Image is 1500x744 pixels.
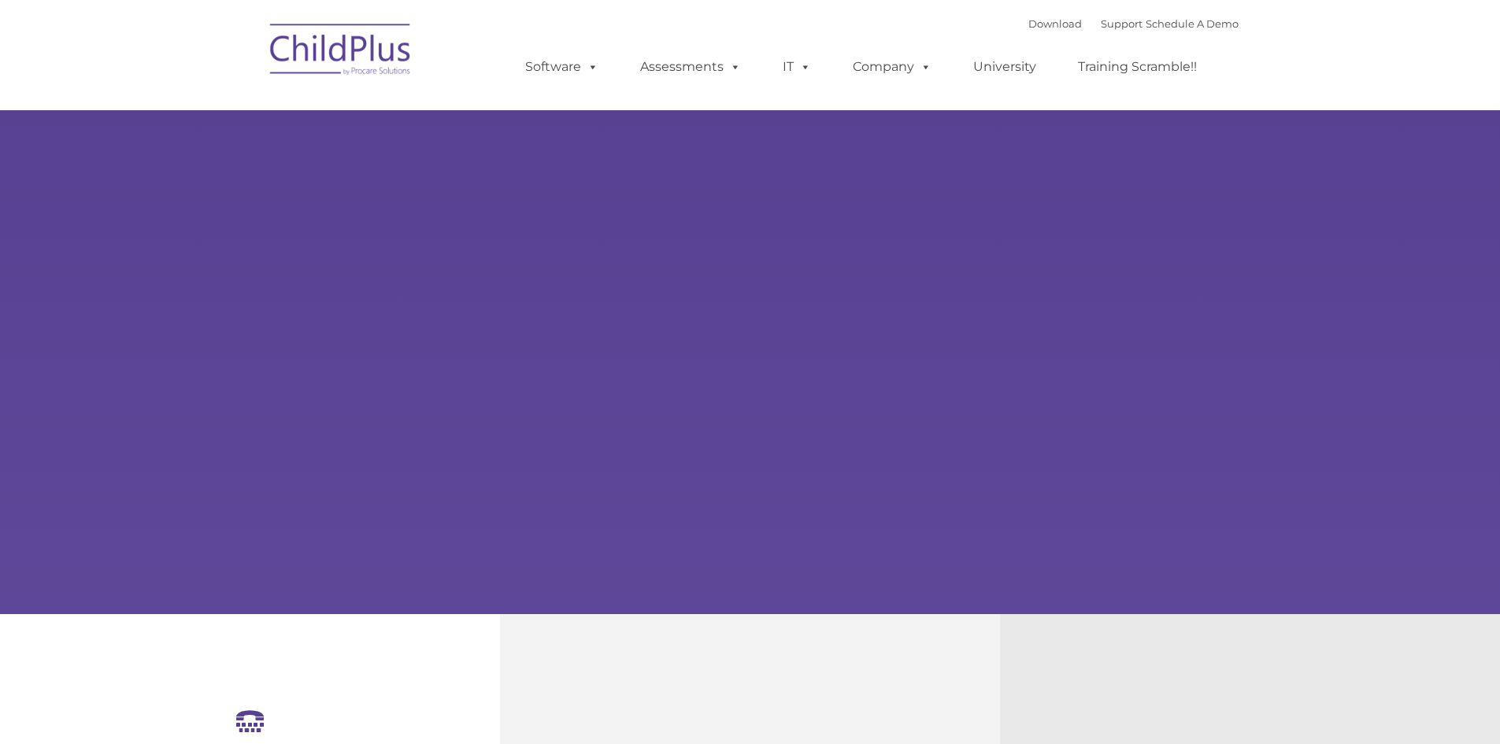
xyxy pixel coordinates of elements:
a: University [957,51,1052,83]
a: Company [837,51,947,83]
a: Training Scramble!! [1062,51,1213,83]
a: Assessments [624,51,757,83]
a: IT [767,51,827,83]
a: Schedule A Demo [1146,17,1239,30]
a: Download [1028,17,1082,30]
img: ChildPlus by Procare Solutions [262,13,420,91]
a: Software [509,51,614,83]
font: | [1028,17,1239,30]
a: Support [1101,17,1143,30]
